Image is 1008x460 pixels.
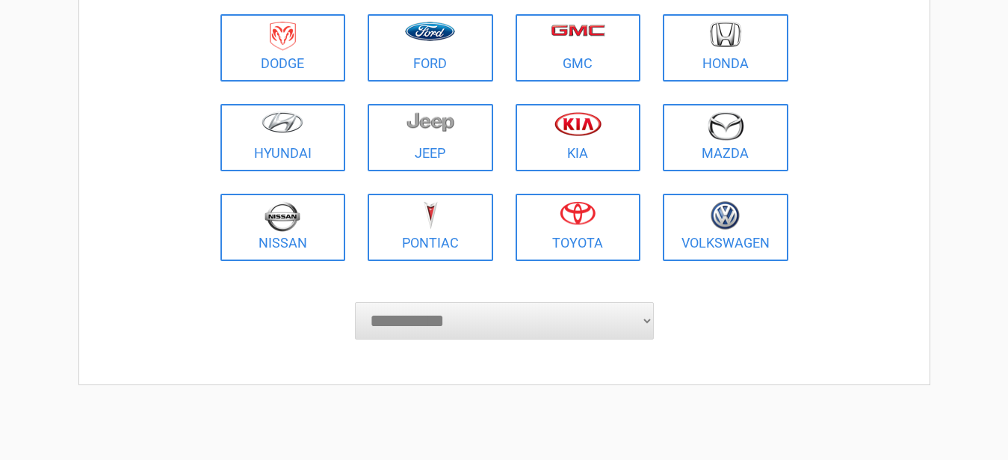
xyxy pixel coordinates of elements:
[368,194,493,261] a: Pontiac
[220,194,346,261] a: Nissan
[220,14,346,82] a: Dodge
[560,201,596,225] img: toyota
[663,14,788,82] a: Honda
[406,111,454,132] img: jeep
[270,22,296,51] img: dodge
[663,194,788,261] a: Volkswagen
[516,194,641,261] a: Toyota
[710,22,741,48] img: honda
[516,104,641,171] a: Kia
[551,24,605,37] img: gmc
[220,104,346,171] a: Hyundai
[707,111,744,141] img: mazda
[405,22,455,41] img: ford
[663,104,788,171] a: Mazda
[265,201,300,232] img: nissan
[711,201,740,230] img: volkswagen
[516,14,641,82] a: GMC
[368,14,493,82] a: Ford
[423,201,438,230] img: pontiac
[368,104,493,171] a: Jeep
[554,111,602,136] img: kia
[262,111,303,133] img: hyundai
